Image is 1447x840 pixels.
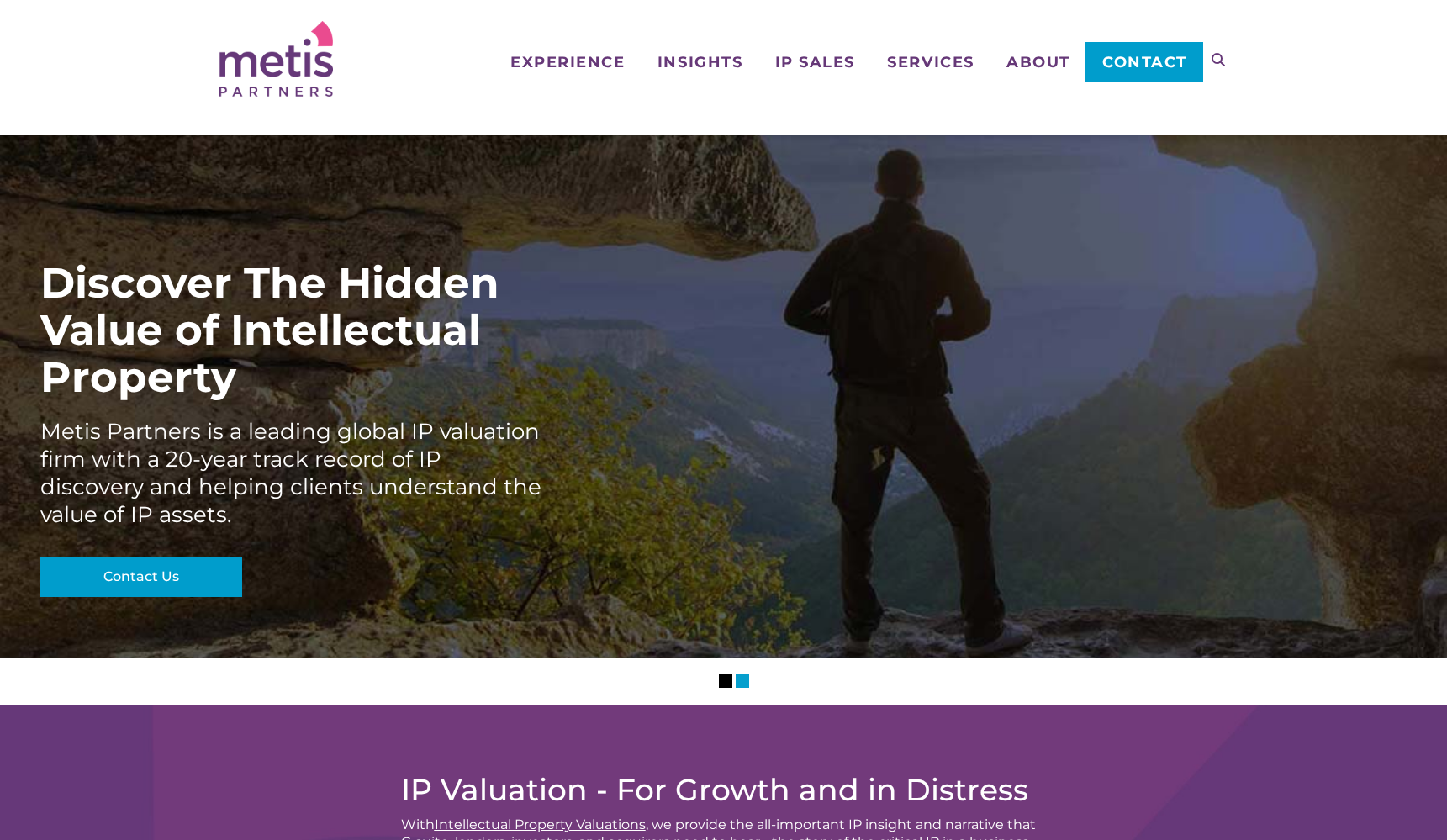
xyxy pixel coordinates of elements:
span: About [1006,55,1070,70]
li: Slider Page 2 [736,674,749,688]
li: Slider Page 1 [719,674,732,688]
h2: IP Valuation - For Growth and in Distress [401,772,1047,807]
a: Contact Us [40,557,242,597]
span: Services [887,55,974,70]
div: Discover The Hidden Value of Intellectual Property [40,260,545,401]
img: Metis Partners [219,21,333,97]
span: IP Sales [775,55,855,70]
a: Contact [1085,42,1202,82]
span: Experience [510,55,625,70]
a: Intellectual Property Valuations [435,816,646,832]
div: Metis Partners is a leading global IP valuation firm with a 20-year track record of IP discovery ... [40,418,545,529]
span: Insights [657,55,742,70]
span: Contact [1102,55,1187,70]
